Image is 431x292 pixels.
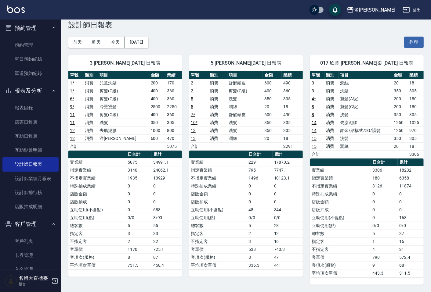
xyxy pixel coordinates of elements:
[98,95,149,103] td: 剪髮(C級)
[273,230,303,237] td: 12
[227,119,263,126] td: 洗髮
[398,245,423,253] td: 21
[282,111,303,119] td: 490
[98,111,149,119] td: 剪髮(C級)
[247,206,272,214] td: 48
[227,95,263,103] td: 洗髮
[2,66,59,80] a: 單週預約紀錄
[324,71,339,79] th: 類別
[227,103,263,111] td: 潤絲
[273,206,303,214] td: 344
[189,222,247,230] td: 總客數
[2,129,59,143] a: 互助日報表
[149,126,166,134] td: 1000
[126,253,151,261] td: 8
[149,79,166,87] td: 200
[191,128,196,133] a: 13
[125,37,148,48] button: [DATE]
[126,166,151,174] td: 3140
[263,79,282,87] td: 600
[126,237,151,245] td: 2
[68,174,126,182] td: 不指定實業績
[83,95,98,103] td: 消費
[68,21,424,29] h3: 設計師日報表
[310,198,371,206] td: 店販金額
[371,190,398,198] td: 0
[408,103,424,111] td: 180
[339,126,392,134] td: 鉑金/結構式/5G/護髮
[324,142,339,150] td: 消費
[227,134,263,142] td: 潤絲
[398,237,423,245] td: 16
[344,4,398,16] button: 名[PERSON_NAME]
[310,230,371,237] td: 總客數
[189,230,247,237] td: 指定客
[208,126,227,134] td: 消費
[165,119,182,126] td: 305
[398,198,423,206] td: 0
[2,143,59,157] a: 互助點數明細
[371,182,398,190] td: 3126
[324,119,339,126] td: 消費
[398,206,423,214] td: 0
[282,119,303,126] td: 305
[68,158,126,166] td: 實業績
[149,95,166,103] td: 400
[312,88,314,93] a: 3
[189,190,247,198] td: 店販金額
[152,214,182,222] td: 3/90
[68,182,126,190] td: 特殊抽成業績
[83,79,98,87] td: 消費
[208,71,227,79] th: 類別
[189,182,247,190] td: 特殊抽成業績
[191,88,193,93] a: 2
[70,120,75,125] a: 11
[408,71,424,79] th: 業績
[98,71,149,79] th: 項目
[310,150,324,158] td: 合計
[247,237,272,245] td: 3
[19,281,50,287] p: 櫃台
[392,119,408,126] td: 1250
[165,79,182,87] td: 170
[126,151,151,158] th: 日合計
[371,245,398,253] td: 4
[197,60,295,66] span: 5 [PERSON_NAME][DATE] 日報表
[152,190,182,198] td: 0
[227,126,263,134] td: 洗髮
[152,182,182,190] td: 0
[83,111,98,119] td: 消費
[324,126,339,134] td: 消費
[68,245,126,253] td: 客單價
[126,222,151,230] td: 5
[189,237,247,245] td: 不指定客
[339,103,392,111] td: 剪髮(C級)
[189,166,247,174] td: 指定實業績
[189,245,247,253] td: 客單價
[408,134,424,142] td: 305
[152,166,182,174] td: 24062.1
[324,79,339,87] td: 消費
[398,158,423,166] th: 累計
[310,214,371,222] td: 互助使用(不含點)
[68,151,182,269] table: a dense table
[191,96,193,101] a: 5
[149,119,166,126] td: 350
[208,103,227,111] td: 消費
[189,206,247,214] td: 互助使用(不含點)
[149,87,166,95] td: 400
[152,158,182,166] td: 34991.1
[2,234,59,248] a: 客戶列表
[247,166,272,174] td: 795
[227,79,263,87] td: 舒醒頭皮
[263,111,282,119] td: 600
[208,95,227,103] td: 消費
[312,112,314,117] a: 8
[398,230,423,237] td: 37
[126,214,151,222] td: 0/0
[189,198,247,206] td: 店販抽成
[282,142,303,150] td: 2291
[310,206,371,214] td: 店販抽成
[312,128,317,133] a: 14
[398,253,423,261] td: 572.4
